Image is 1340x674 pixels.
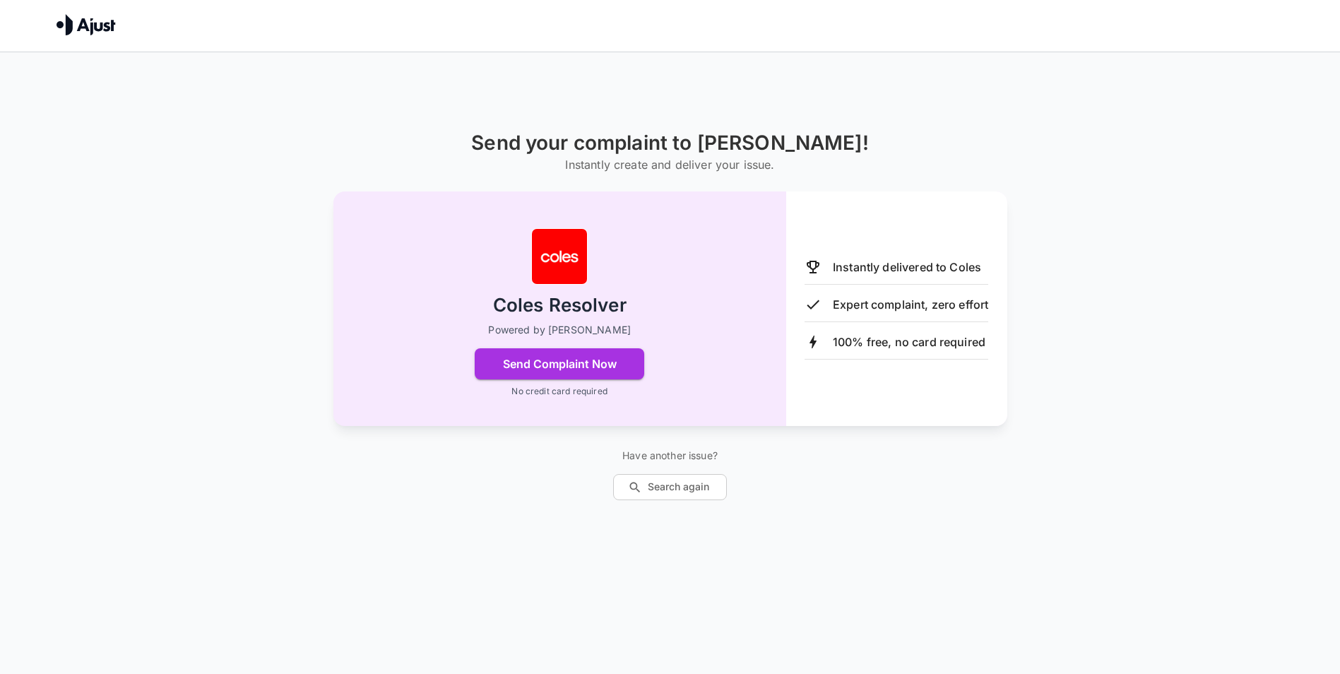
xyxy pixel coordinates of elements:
[511,385,607,398] p: No credit card required
[833,333,985,350] p: 100% free, no card required
[488,323,631,337] p: Powered by [PERSON_NAME]
[493,293,627,318] h2: Coles Resolver
[57,14,116,35] img: Ajust
[833,296,988,313] p: Expert complaint, zero effort
[613,474,727,500] button: Search again
[471,155,869,175] h6: Instantly create and deliver your issue.
[471,131,869,155] h1: Send your complaint to [PERSON_NAME]!
[613,449,727,463] p: Have another issue?
[475,348,644,379] button: Send Complaint Now
[833,259,981,276] p: Instantly delivered to Coles
[531,228,588,285] img: Coles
